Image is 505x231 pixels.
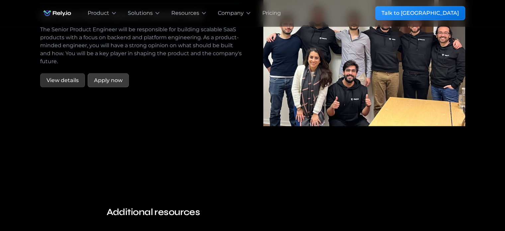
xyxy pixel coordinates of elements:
[40,7,74,20] img: Rely.io logo
[88,73,129,87] a: Apply now
[375,6,465,20] a: Talk to [GEOGRAPHIC_DATA]
[40,7,74,20] a: home
[40,26,242,65] p: The Senior Product Engineer will be responsible for building scalable SaaS products with a focus ...
[461,187,496,222] iframe: Chatbot
[128,9,153,17] div: Solutions
[262,9,281,17] a: Pricing
[88,9,109,17] div: Product
[381,9,459,17] div: Talk to [GEOGRAPHIC_DATA]
[40,73,85,87] a: View details
[94,76,123,84] div: Apply now
[171,9,199,17] div: Resources
[218,9,244,17] div: Company
[107,206,399,218] h4: Additional resources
